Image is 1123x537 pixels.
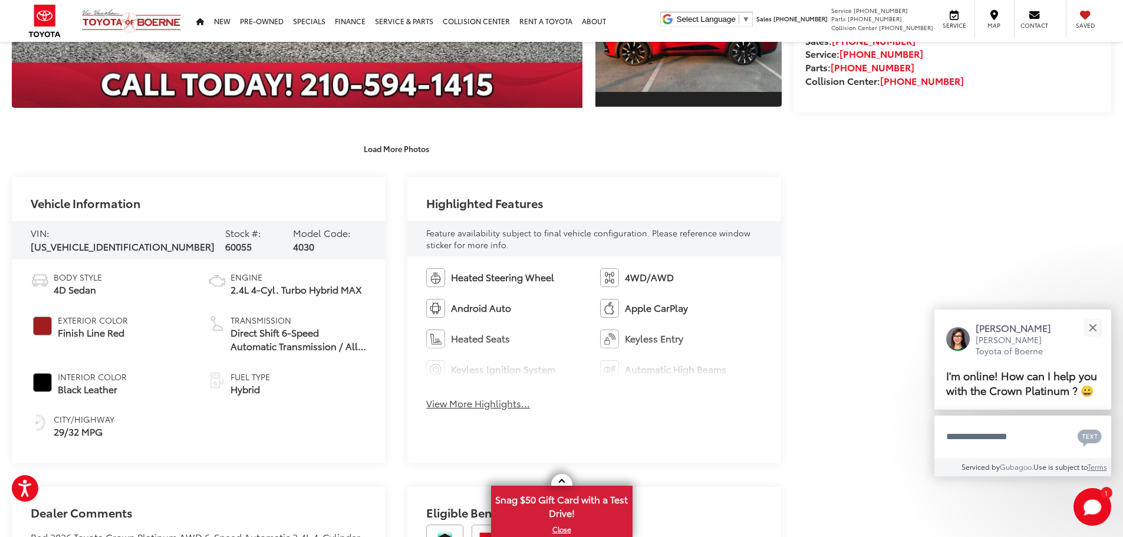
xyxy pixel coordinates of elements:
[1078,428,1102,447] svg: Text
[492,487,631,523] span: Snag $50 Gift Card with a Test Drive!
[1072,21,1098,29] span: Saved
[934,309,1111,476] div: Close[PERSON_NAME][PERSON_NAME] Toyota of BoerneI'm online! How can I help you with the Crown Pla...
[677,15,750,24] a: Select Language​
[831,60,914,74] a: [PHONE_NUMBER]
[831,6,852,15] span: Service
[1033,462,1088,472] span: Use is subject to
[31,226,50,239] span: VIN:
[805,74,964,87] strong: Collision Center:
[1088,462,1107,472] a: Terms
[31,196,140,209] h2: Vehicle Information
[1105,490,1108,495] span: 1
[426,397,530,410] button: View More Highlights...
[293,226,351,239] span: Model Code:
[230,283,362,296] span: 2.4L 4-Cyl. Turbo Hybrid MAX
[426,330,445,348] img: Heated Seats
[451,271,554,284] span: Heated Steering Wheel
[742,15,750,24] span: ▼
[739,15,739,24] span: ​
[1020,21,1048,29] span: Contact
[230,314,367,326] span: Transmission
[31,506,367,531] h2: Dealer Comments
[81,9,182,33] img: Vic Vaughan Toyota of Boerne
[839,47,923,60] a: [PHONE_NUMBER]
[831,23,877,32] span: Collision Center
[426,196,544,209] h2: Highlighted Features
[58,326,128,340] span: Finish Line Red
[426,506,762,525] h2: Eligible Benefits
[756,14,772,23] span: Sales
[451,301,511,315] span: Android Auto
[54,283,102,296] span: 4D Sedan
[230,326,367,353] span: Direct Shift 6-Speed Automatic Transmission / All-Wheel Drive
[1073,488,1111,526] button: Toggle Chat Window
[225,226,261,239] span: Stock #:
[600,268,619,287] img: 4WD/AWD
[961,462,1000,472] span: Serviced by
[58,383,127,396] span: Black Leather
[33,317,52,335] span: #A11D1D
[879,23,933,32] span: [PHONE_NUMBER]
[880,74,964,87] a: [PHONE_NUMBER]
[54,271,102,283] span: Body Style
[976,321,1063,334] p: [PERSON_NAME]
[426,227,750,251] span: Feature availability subject to final vehicle configuration. Please reference window sticker for ...
[54,425,114,439] span: 29/32 MPG
[976,334,1063,357] p: [PERSON_NAME] Toyota of Boerne
[934,416,1111,458] textarea: Type your message
[31,413,50,432] img: Fuel Economy
[946,368,1097,398] span: I'm online! How can I help you with the Crown Platinum ? 😀
[230,271,362,283] span: Engine
[293,239,314,253] span: 4030
[355,138,437,159] button: Load More Photos
[831,14,846,23] span: Parts
[805,60,914,74] strong: Parts:
[981,21,1007,29] span: Map
[600,330,619,348] img: Keyless Entry
[625,271,674,284] span: 4WD/AWD
[1000,462,1033,472] a: Gubagoo.
[941,21,967,29] span: Service
[426,299,445,318] img: Android Auto
[1074,423,1105,450] button: Chat with SMS
[854,6,908,15] span: [PHONE_NUMBER]
[1073,488,1111,526] svg: Start Chat
[230,383,270,396] span: Hybrid
[54,413,114,425] span: City/Highway
[677,15,736,24] span: Select Language
[58,314,128,326] span: Exterior Color
[230,371,270,383] span: Fuel Type
[1080,315,1105,341] button: Close
[773,14,828,23] span: [PHONE_NUMBER]
[58,371,127,383] span: Interior Color
[848,14,902,23] span: [PHONE_NUMBER]
[33,373,52,392] span: #000000
[31,239,215,253] span: [US_VEHICLE_IDENTIFICATION_NUMBER]
[600,299,619,318] img: Apple CarPlay
[805,47,923,60] strong: Service:
[426,268,445,287] img: Heated Steering Wheel
[225,239,252,253] span: 60055
[625,301,688,315] span: Apple CarPlay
